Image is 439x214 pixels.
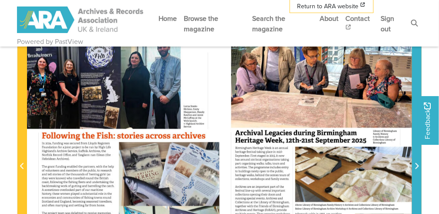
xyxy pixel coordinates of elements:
[316,7,342,30] a: About
[422,103,433,140] span: Feedback
[417,96,439,145] a: Would you like to provide feedback?
[342,7,378,40] a: Contact
[297,2,358,11] span: Return to ARA website
[180,7,249,40] a: Browse the magazine
[378,7,407,40] a: Sign out
[17,2,145,38] a: ARA - ARC Magazine | Powered by PastView logo
[17,7,145,33] img: ARA - ARC Magazine | Powered by PastView
[249,7,316,40] a: Search the magazine
[155,7,180,30] a: Home
[17,37,83,47] a: Powered by PastView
